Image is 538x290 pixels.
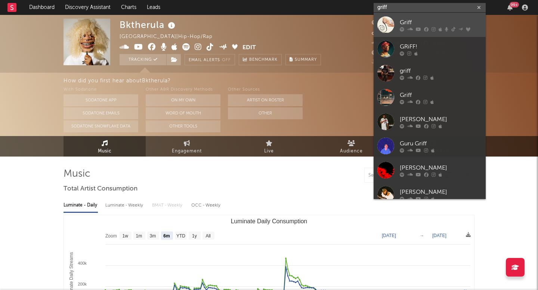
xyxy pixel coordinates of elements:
span: 112,354 [372,41,399,45]
div: Griff [400,18,482,27]
button: Other [228,107,303,119]
div: GRiFF! [400,42,482,51]
div: How did you first hear about Bktherula ? [64,76,538,85]
text: Luminate Daily Consumption [231,218,307,224]
span: Jump Score: 73.2 [372,60,415,64]
a: Engagement [146,136,228,157]
div: 99 + [510,2,519,7]
text: 1m [136,233,142,239]
text: 1w [123,233,129,239]
div: [PERSON_NAME] [400,163,482,172]
a: [PERSON_NAME] [374,110,486,134]
a: Guru Griff [374,134,486,158]
span: Benchmark [249,56,278,64]
div: With Sodatone [64,85,138,94]
button: Tracking [120,54,166,65]
div: Other A&R Discovery Methods [146,85,220,94]
button: Sodatone App [64,94,138,106]
div: Guru Griff [400,139,482,148]
text: YTD [176,233,185,239]
button: Sodatone Emails [64,107,138,119]
span: Audience [340,147,363,156]
button: Edit [242,43,256,53]
div: Luminate - Daily [64,199,98,212]
span: 1,961,883 Monthly Listeners [372,51,451,56]
a: Griff [374,85,486,110]
div: griff [400,66,482,75]
span: Summary [295,58,317,62]
a: Audience [310,136,392,157]
text: 400k [78,261,87,265]
div: OCC - Weekly [191,199,221,212]
a: Benchmark [239,54,282,65]
input: Search for artists [374,3,486,12]
text: 200k [78,282,87,286]
em: Off [222,58,231,62]
span: Total Artist Consumption [64,185,137,193]
div: [GEOGRAPHIC_DATA] | Hip-Hop/Rap [120,32,221,41]
span: Live [264,147,274,156]
text: 1y [192,233,197,239]
text: 3m [150,233,156,239]
span: Engagement [172,147,202,156]
a: [PERSON_NAME] [374,158,486,182]
button: Sodatone Snowflake Data [64,120,138,132]
div: Luminate - Weekly [105,199,145,212]
div: Other Sources [228,85,303,94]
text: → [420,233,424,238]
button: Email AlertsOff [185,54,235,65]
text: 6m [163,233,170,239]
a: Live [228,136,310,157]
a: Music [64,136,146,157]
div: Griff [400,91,482,100]
input: Search by song name or URL [365,173,443,179]
text: Zoom [105,233,117,239]
span: 519,700 [372,31,401,35]
button: On My Own [146,94,220,106]
div: [PERSON_NAME] [400,115,482,124]
a: Griff [374,13,486,37]
span: Music [98,147,112,156]
span: 320,053 [372,21,401,25]
div: Bktherula [120,19,177,31]
text: [DATE] [382,233,396,238]
a: [PERSON_NAME] [374,182,486,207]
div: [PERSON_NAME] [400,187,482,196]
button: 99+ [507,4,513,10]
button: Other Tools [146,120,220,132]
a: GRiFF! [374,37,486,61]
a: griff [374,61,486,85]
text: [DATE] [432,233,446,238]
text: All [205,233,210,239]
button: Summary [285,54,321,65]
button: Word Of Mouth [146,107,220,119]
button: Artist on Roster [228,94,303,106]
